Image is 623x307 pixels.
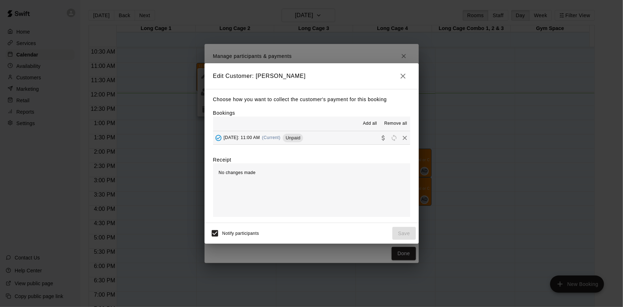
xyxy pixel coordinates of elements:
h2: Edit Customer: [PERSON_NAME] [205,63,419,89]
span: Notify participants [222,231,259,236]
span: (Current) [262,135,281,140]
button: Added - Collect Payment [213,133,224,143]
span: No changes made [219,170,256,175]
span: Reschedule [389,135,400,140]
label: Receipt [213,156,231,163]
button: Remove all [381,118,410,129]
button: Added - Collect Payment[DATE]: 11:00 AM(Current)UnpaidCollect paymentRescheduleRemove [213,131,410,144]
span: Remove all [384,120,407,127]
label: Bookings [213,110,235,116]
span: Unpaid [283,135,303,140]
p: Choose how you want to collect the customer's payment for this booking [213,95,410,104]
button: Add all [358,118,381,129]
span: Remove [400,135,410,140]
span: Collect payment [378,135,389,140]
span: Add all [363,120,377,127]
span: [DATE]: 11:00 AM [224,135,260,140]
